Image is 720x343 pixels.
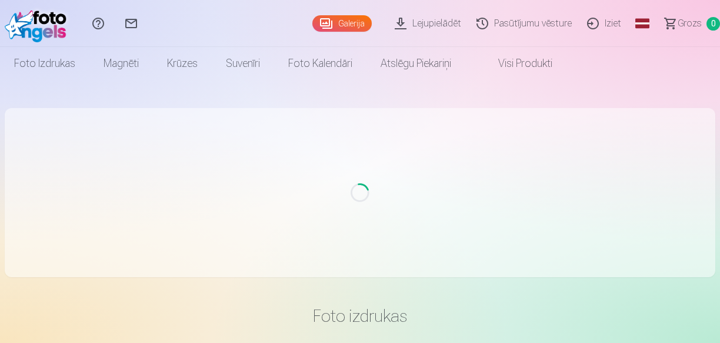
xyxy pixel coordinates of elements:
[706,17,720,31] span: 0
[89,47,153,80] a: Magnēti
[465,47,566,80] a: Visi produkti
[312,15,372,32] a: Galerija
[366,47,465,80] a: Atslēgu piekariņi
[153,47,212,80] a: Krūzes
[212,47,274,80] a: Suvenīri
[5,5,72,42] img: /fa1
[16,305,704,327] h3: Foto izdrukas
[678,16,702,31] span: Grozs
[274,47,366,80] a: Foto kalendāri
